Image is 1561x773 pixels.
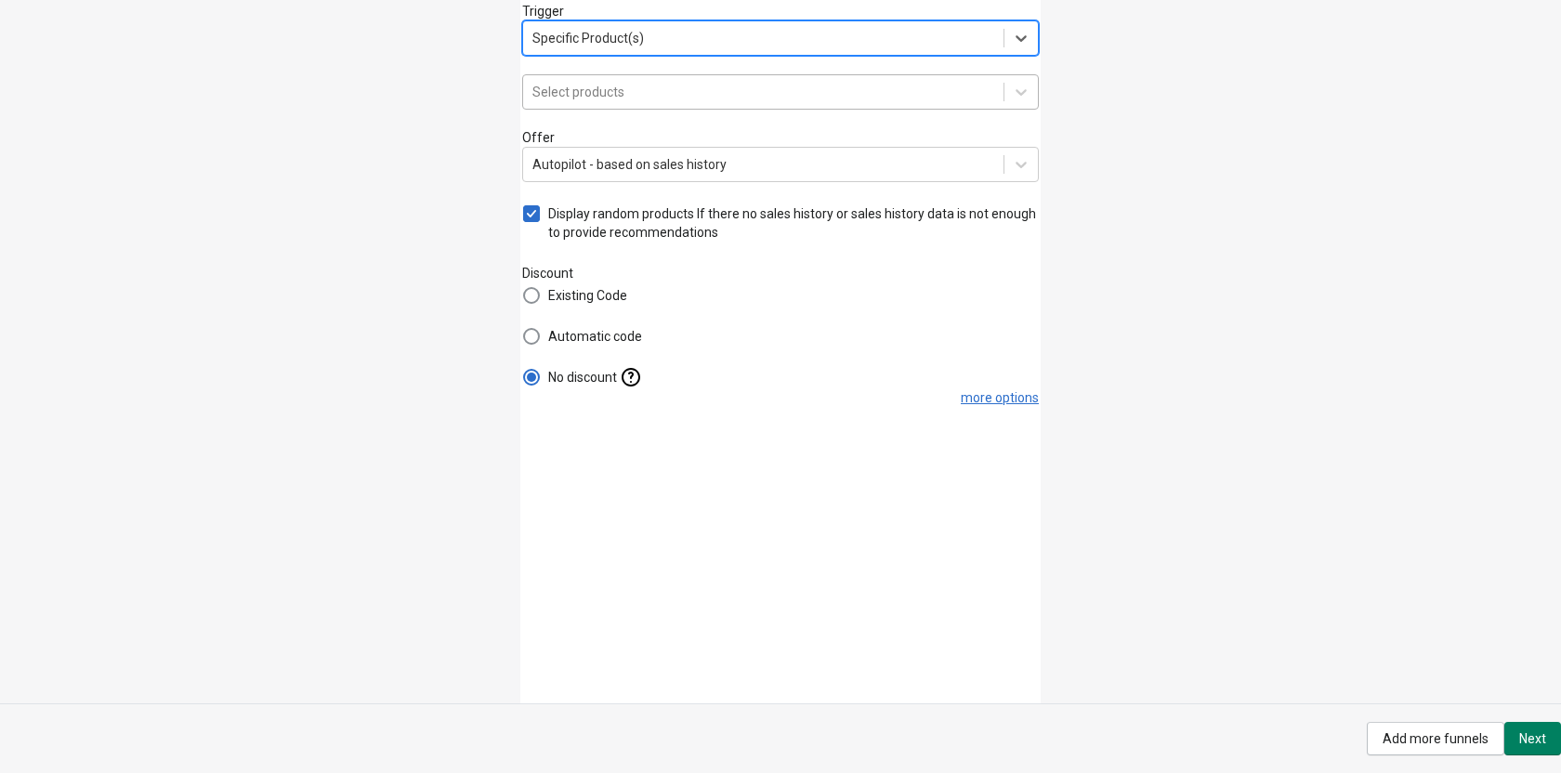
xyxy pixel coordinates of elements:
div: Specific Product(s) [532,29,644,47]
span: Existing Code [548,286,627,305]
label: Offer [522,128,1039,147]
span: Display random products If there no sales history or sales history data is not enough to provide ... [548,204,1039,242]
div: Select products [532,83,624,101]
button: more options [961,390,1039,405]
div: Autopilot - based on sales history [532,155,727,174]
label: Trigger [522,2,1039,20]
span: Automatic code [548,327,642,346]
label: Discount [522,264,1039,282]
span: No discount [548,368,617,386]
